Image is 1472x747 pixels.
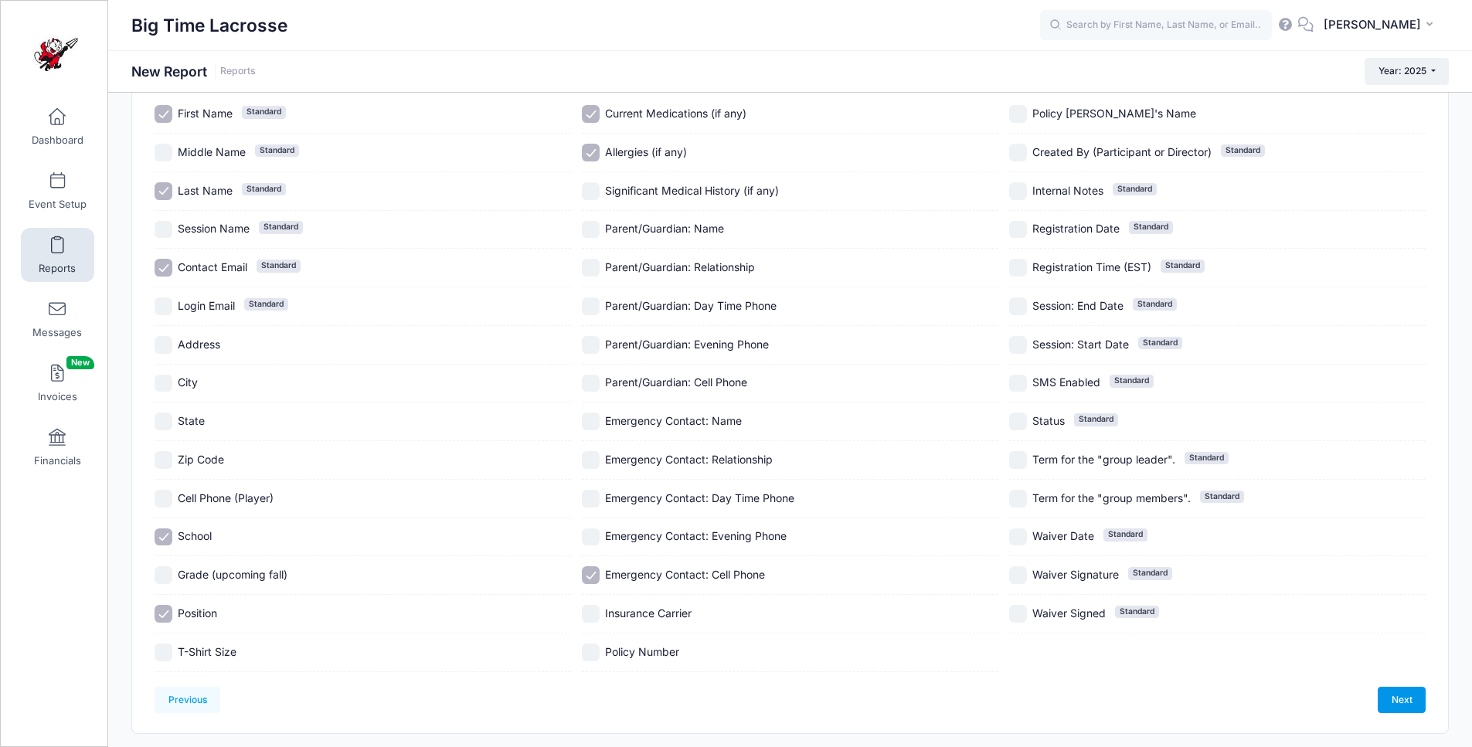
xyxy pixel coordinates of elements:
span: Registration Time (EST) [1032,260,1151,273]
span: Reports [39,262,76,275]
input: Waiver SignedStandard [1009,605,1027,623]
span: Standard [1110,375,1154,387]
span: Financials [34,454,81,467]
span: Contact Email [178,260,247,273]
span: Session: End Date [1032,299,1124,312]
span: Standard [1128,567,1172,579]
span: Invoices [38,390,77,403]
input: Cell Phone (Player) [155,490,172,508]
a: InvoicesNew [21,356,94,410]
span: Registration Date [1032,222,1120,235]
span: Emergency Contact: Cell Phone [605,568,765,581]
input: Session: Start DateStandard [1009,336,1027,354]
span: Insurance Carrier [605,606,692,620]
span: Created By (Participant or Director) [1032,145,1212,158]
a: Big Time Lacrosse [1,16,109,90]
input: Allergies (if any) [582,144,600,161]
span: Messages [32,326,82,339]
span: Last Name [178,184,233,197]
button: Year: 2025 [1365,58,1449,84]
input: Address [155,336,172,354]
span: New [66,356,94,369]
input: Emergency Contact: Relationship [582,451,600,469]
span: City [178,375,198,389]
input: Grade (upcoming fall) [155,566,172,584]
input: Insurance Carrier [582,605,600,623]
span: Standard [1161,260,1205,272]
span: Middle Name [178,145,246,158]
input: Term for the "group members".Standard [1009,490,1027,508]
span: Standard [1103,528,1147,541]
input: Middle NameStandard [155,144,172,161]
a: Dashboard [21,100,94,154]
input: Emergency Contact: Day Time Phone [582,490,600,508]
span: Term for the "group members". [1032,491,1191,504]
a: Reports [220,66,256,77]
input: Internal NotesStandard [1009,182,1027,200]
span: Term for the "group leader". [1032,453,1175,466]
input: Parent/Guardian: Cell Phone [582,375,600,392]
input: Emergency Contact: Cell Phone [582,566,600,584]
input: Parent/Guardian: Day Time Phone [582,297,600,315]
span: Waiver Signed [1032,606,1106,620]
span: Standard [257,260,301,272]
a: Next [1378,687,1426,713]
span: Emergency Contact: Evening Phone [605,529,787,542]
input: Current Medications (if any) [582,105,600,123]
span: Parent/Guardian: Relationship [605,260,755,273]
span: Standard [1200,491,1244,503]
span: Standard [1133,298,1177,311]
span: State [178,414,205,427]
a: Messages [21,292,94,346]
span: Address [178,338,220,351]
span: Policy Number [605,645,679,658]
input: Waiver DateStandard [1009,528,1027,546]
a: Reports [21,228,94,282]
span: Status [1032,414,1065,427]
span: Parent/Guardian: Day Time Phone [605,299,777,312]
span: Standard [1221,144,1265,157]
span: [PERSON_NAME] [1324,16,1421,33]
input: Waiver SignatureStandard [1009,566,1027,584]
span: Emergency Contact: Relationship [605,453,773,466]
span: Standard [1074,413,1118,426]
input: First NameStandard [155,105,172,123]
input: Created By (Participant or Director)Standard [1009,144,1027,161]
span: Standard [1138,337,1182,349]
span: Standard [242,106,286,118]
span: Allergies (if any) [605,145,687,158]
span: Parent/Guardian: Name [605,222,724,235]
span: Standard [242,183,286,195]
span: Policy [PERSON_NAME]'s Name [1032,107,1196,120]
input: Policy [PERSON_NAME]'s Name [1009,105,1027,123]
span: Login Email [178,299,235,312]
input: Parent/Guardian: Relationship [582,259,600,277]
span: Waiver Signature [1032,568,1119,581]
input: Parent/Guardian: Name [582,221,600,239]
span: Session Name [178,222,250,235]
input: Registration DateStandard [1009,221,1027,239]
span: Standard [244,298,288,311]
span: Internal Notes [1032,184,1103,197]
h1: Big Time Lacrosse [131,8,287,43]
a: Previous [155,687,220,713]
input: Term for the "group leader".Standard [1009,451,1027,469]
button: [PERSON_NAME] [1314,8,1449,43]
input: Search by First Name, Last Name, or Email... [1040,10,1272,41]
span: Waiver Date [1032,529,1094,542]
h1: New Report [131,63,256,80]
a: Financials [21,420,94,474]
span: Dashboard [32,134,83,147]
span: Parent/Guardian: Cell Phone [605,375,747,389]
input: T-Shirt Size [155,643,172,661]
input: Contact EmailStandard [155,259,172,277]
input: Registration Time (EST)Standard [1009,259,1027,277]
input: School [155,528,172,546]
span: Significant Medical History (if any) [605,184,779,197]
a: Event Setup [21,164,94,218]
span: Cell Phone (Player) [178,491,274,504]
input: StatusStandard [1009,413,1027,430]
input: Session: End DateStandard [1009,297,1027,315]
span: Year: 2025 [1379,65,1426,76]
input: Session NameStandard [155,221,172,239]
